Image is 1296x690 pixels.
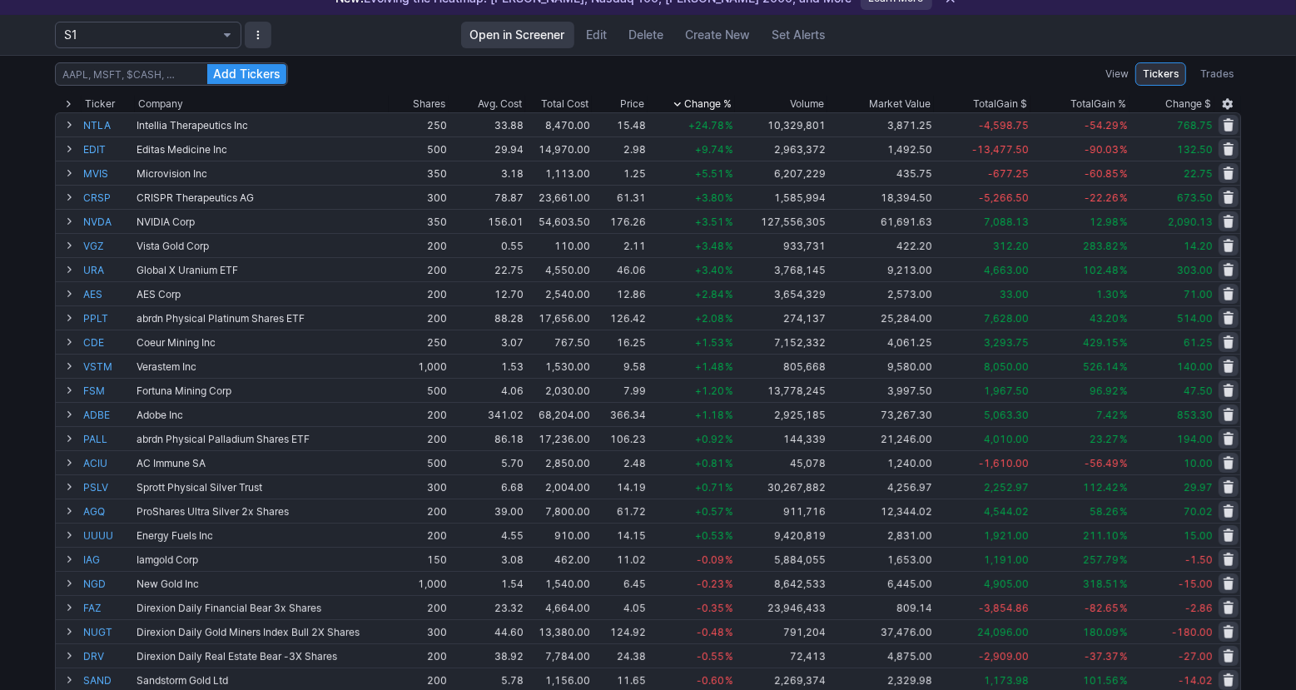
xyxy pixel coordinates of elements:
span: % [1120,191,1128,204]
td: 250 [389,112,449,137]
a: VGZ [83,234,133,257]
span: % [1120,312,1128,325]
div: Fortuna Mining Corp [137,385,387,397]
td: 9,213.00 [827,257,934,281]
span: -60.85 [1085,167,1119,180]
span: -677.25 [988,167,1029,180]
span: 22.75 [1184,167,1213,180]
td: 25,284.00 [827,305,934,330]
div: Shares [413,96,445,112]
span: 14.20 [1184,240,1213,252]
span: % [1120,505,1128,518]
td: 911,716 [735,499,828,523]
td: 1,113.00 [525,161,592,185]
td: 422.20 [827,233,934,257]
td: 3.07 [449,330,525,354]
td: 1,492.50 [827,137,934,161]
span: % [1120,216,1128,228]
span: 514.00 [1177,312,1213,325]
a: Set Alerts [763,22,836,48]
td: 933,731 [735,233,828,257]
td: 2.48 [592,450,648,474]
span: 29.97 [1184,481,1213,494]
td: 30,267,882 [735,474,828,499]
a: DRV [83,644,133,668]
span: 429.15 [1083,336,1119,349]
a: Trades [1193,62,1241,86]
span: -1,610.00 [979,457,1029,469]
td: 9.58 [592,354,648,378]
a: VSTM [83,355,133,378]
td: 126.42 [592,305,648,330]
span: 132.50 [1177,143,1213,156]
button: Add Tickers [207,64,286,84]
td: 12,344.02 [827,499,934,523]
span: % [725,240,733,252]
span: % [725,505,733,518]
td: 176.26 [592,209,648,233]
span: 312.20 [993,240,1029,252]
span: 1.30 [1096,288,1119,300]
div: Sprott Physical Silver Trust [137,481,387,494]
span: % [725,360,733,373]
span: +5.51 [695,167,724,180]
td: 9,580.00 [827,354,934,378]
td: 3,997.50 [827,378,934,402]
td: 2,004.00 [525,474,592,499]
span: +0.81 [695,457,724,469]
a: NGD [83,572,133,595]
td: 2,925,185 [735,402,828,426]
span: 61.25 [1184,336,1213,349]
span: 140.00 [1177,360,1213,373]
td: 68,204.00 [525,402,592,426]
td: 274,137 [735,305,828,330]
div: Iamgold Corp [137,553,387,566]
div: Gain % [1070,96,1126,112]
td: 45,078 [735,450,828,474]
td: 3.18 [449,161,525,185]
span: Set Alerts [772,27,827,43]
td: 435.75 [827,161,934,185]
td: 18,394.50 [827,185,934,209]
div: Expand All [55,96,82,112]
td: 14.15 [592,523,648,547]
td: 805,668 [735,354,828,378]
span: 5,063.30 [984,409,1029,421]
a: NTLA [83,113,133,137]
span: +3.48 [695,240,724,252]
span: % [1120,385,1128,397]
td: 106.23 [592,426,648,450]
div: Coeur Mining Inc [137,336,387,349]
span: % [725,143,733,156]
td: 200 [389,233,449,257]
td: 33.88 [449,112,525,137]
td: 200 [389,305,449,330]
a: Open in Screener [461,22,574,48]
span: % [725,457,733,469]
td: 46.06 [592,257,648,281]
td: 39.00 [449,499,525,523]
td: 61.31 [592,185,648,209]
td: 500 [389,137,449,161]
span: 2,252.97 [984,481,1029,494]
a: Edit [578,22,617,48]
a: ACIU [83,451,133,474]
span: 12.98 [1090,216,1119,228]
span: 23.27 [1090,433,1119,445]
td: 767.50 [525,330,592,354]
span: 211.10 [1083,529,1119,542]
td: 1,653.00 [827,547,934,571]
span: % [1120,264,1128,276]
span: % [1120,481,1128,494]
div: Editas Medicine Inc [137,143,387,156]
span: 58.26 [1090,505,1119,518]
div: Adobe Inc [137,409,387,421]
span: Delete [629,27,664,43]
span: 7,088.13 [984,216,1029,228]
td: 7,152,332 [735,330,828,354]
span: Change % [684,96,732,112]
span: % [725,481,733,494]
div: Gain $ [973,96,1027,112]
td: 15.48 [592,112,648,137]
div: Microvision Inc [137,167,387,180]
